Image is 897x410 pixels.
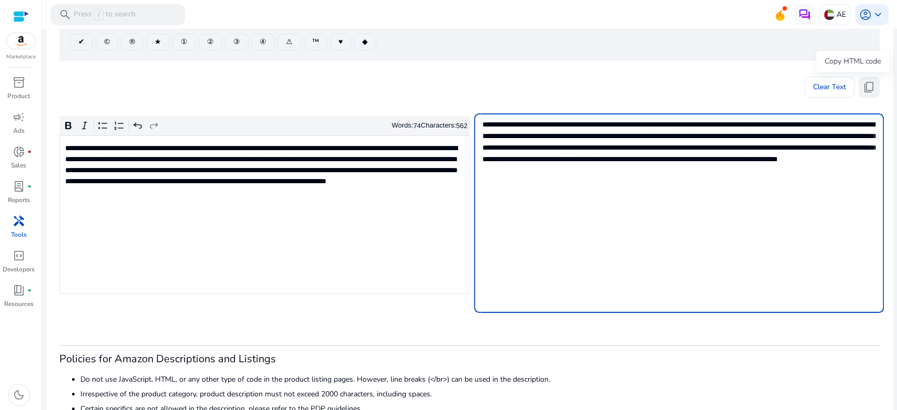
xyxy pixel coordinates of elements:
button: ④ [251,34,275,50]
li: Do not use JavaScript, HTML, or any other type of code in the product listing pages. However, lin... [80,374,880,385]
span: code_blocks [13,249,25,262]
button: ◆ [354,34,376,50]
button: ★ [146,34,170,50]
span: campaign [13,111,25,123]
span: ② [207,36,214,47]
p: Developers [3,265,35,274]
span: ® [129,36,135,47]
p: Press to search [74,9,136,20]
span: ♥ [338,36,343,47]
span: ③ [233,36,240,47]
span: ™ [312,36,319,47]
span: inventory_2 [13,76,25,89]
p: Marketplace [6,53,36,61]
button: ② [199,34,222,50]
div: Words: Characters: [391,119,467,132]
p: Resources [4,299,34,309]
span: fiber_manual_record [27,150,32,154]
p: Tools [11,230,27,239]
span: Clear Text [813,77,846,98]
span: content_copy [863,81,875,93]
label: 562 [456,122,468,130]
button: ® [121,34,143,50]
span: account_circle [859,8,872,21]
button: ™ [304,34,327,50]
span: donut_small [13,145,25,158]
span: book_4 [13,284,25,297]
p: Product [7,91,30,101]
h3: Policies for Amazon Descriptions and Listings [59,353,880,365]
span: lab_profile [13,180,25,193]
button: Clear Text [805,77,854,98]
p: Reports [8,195,30,205]
span: search [59,8,71,21]
span: ◆ [362,36,368,47]
label: 74 [413,122,420,130]
div: Rich Text Editor. Editing area: main. Press Alt+0 for help. [59,135,470,294]
p: Ads [13,126,25,135]
span: fiber_manual_record [27,288,32,292]
span: © [104,36,110,47]
button: ③ [225,34,249,50]
button: ✔ [70,34,93,50]
span: ⚠ [286,36,293,47]
span: ① [181,36,188,47]
button: ⚠ [277,34,301,50]
p: AE [837,5,846,24]
div: Copy HTML code [816,51,889,72]
button: © [96,34,118,50]
div: Editor toolbar [59,116,470,136]
span: / [94,9,104,20]
button: content_copy [859,77,880,98]
span: ④ [260,36,266,47]
li: Irrespective of the product category, product description must not exceed 2000 characters, includ... [80,388,880,400]
img: amazon.svg [7,33,35,49]
span: ★ [154,36,161,47]
button: ♥ [330,34,351,50]
span: fiber_manual_record [27,184,32,188]
button: ① [172,34,196,50]
span: ✔ [78,36,85,47]
span: handyman [13,215,25,227]
span: dark_mode [13,388,25,401]
p: Sales [11,161,26,170]
img: ae.svg [824,9,834,20]
span: keyboard_arrow_down [872,8,884,21]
